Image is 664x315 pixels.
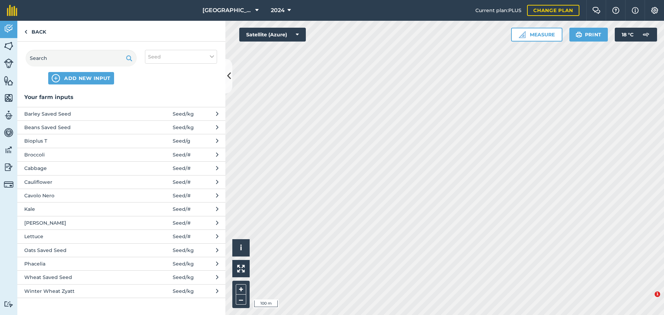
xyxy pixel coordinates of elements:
span: Winter Wheat Zyatt [24,287,138,295]
span: Seed / # [173,233,191,240]
button: Satellite (Azure) [239,28,306,42]
span: Seed / # [173,164,191,172]
span: Bioplus T [24,137,138,145]
button: Lettuce Seed/# [17,229,225,243]
img: svg+xml;base64,PHN2ZyB4bWxucz0iaHR0cDovL3d3dy53My5vcmcvMjAwMC9zdmciIHdpZHRoPSI1NiIgaGVpZ2h0PSI2MC... [4,93,14,103]
span: [GEOGRAPHIC_DATA] [202,6,252,15]
a: Back [17,21,53,41]
button: Kale Seed/# [17,202,225,216]
button: Bioplus T Seed/g [17,134,225,147]
button: 18 °C [615,28,657,42]
span: 1 [655,291,660,297]
button: – [236,295,246,305]
span: Seed / kg [173,273,194,281]
img: svg+xml;base64,PD94bWwgdmVyc2lvbj0iMS4wIiBlbmNvZGluZz0idXRmLTgiPz4KPCEtLSBHZW5lcmF0b3I6IEFkb2JlIE... [4,58,14,68]
button: Oats Saved Seed Seed/kg [17,243,225,257]
span: Seed / # [173,219,191,227]
span: Seed / kg [173,287,194,295]
span: Kale [24,205,138,213]
span: Broccoli [24,151,138,159]
button: Measure [511,28,562,42]
img: Two speech bubbles overlapping with the left bubble in the forefront [592,7,601,14]
button: Cavolo Nero Seed/# [17,189,225,202]
img: svg+xml;base64,PHN2ZyB4bWxucz0iaHR0cDovL3d3dy53My5vcmcvMjAwMC9zdmciIHdpZHRoPSI1NiIgaGVpZ2h0PSI2MC... [4,75,14,86]
span: Lettuce [24,233,138,240]
span: i [240,243,242,252]
span: Current plan : PLUS [475,7,521,14]
img: A cog icon [650,7,659,14]
button: Cabbage Seed/# [17,161,225,175]
img: A question mark icon [612,7,620,14]
span: ADD NEW INPUT [64,75,111,82]
span: Seed / # [173,151,191,159]
button: i [232,239,250,256]
button: + [236,284,246,295]
img: svg+xml;base64,PHN2ZyB4bWxucz0iaHR0cDovL3d3dy53My5vcmcvMjAwMC9zdmciIHdpZHRoPSIxOSIgaGVpZ2h0PSIyNC... [126,54,132,62]
img: fieldmargin Logo [7,5,17,16]
button: Seed [145,50,217,64]
button: Wheat Saved Seed Seed/kg [17,270,225,284]
button: Winter Wheat Zyatt Seed/kg [17,284,225,298]
img: svg+xml;base64,PD94bWwgdmVyc2lvbj0iMS4wIiBlbmNvZGluZz0idXRmLTgiPz4KPCEtLSBHZW5lcmF0b3I6IEFkb2JlIE... [4,162,14,172]
span: Oats Saved Seed [24,246,138,254]
button: Phacelia Seed/kg [17,257,225,270]
span: Beans Saved Seed [24,124,138,131]
button: Broccoli Seed/# [17,148,225,161]
a: Change plan [527,5,579,16]
span: Seed / kg [173,246,194,254]
span: Seed / g [173,137,190,145]
span: Phacelia [24,260,138,268]
span: Seed / # [173,205,191,213]
h3: Your farm inputs [17,93,225,102]
button: Beans Saved Seed Seed/kg [17,120,225,134]
button: Print [569,28,608,42]
button: Cauliflower Seed/# [17,175,225,189]
span: Seed / kg [173,260,194,268]
span: 18 ° C [622,28,633,42]
img: Four arrows, one pointing top left, one top right, one bottom right and the last bottom left [237,265,245,272]
span: Cavolo Nero [24,192,138,199]
span: Barley Saved Seed [24,110,138,118]
button: Barley Saved Seed Seed/kg [17,107,225,120]
span: Seed [148,53,161,61]
span: Cabbage [24,164,138,172]
img: svg+xml;base64,PD94bWwgdmVyc2lvbj0iMS4wIiBlbmNvZGluZz0idXRmLTgiPz4KPCEtLSBHZW5lcmF0b3I6IEFkb2JlIE... [4,24,14,34]
span: 2024 [271,6,285,15]
img: svg+xml;base64,PHN2ZyB4bWxucz0iaHR0cDovL3d3dy53My5vcmcvMjAwMC9zdmciIHdpZHRoPSIxNyIgaGVpZ2h0PSIxNy... [632,6,639,15]
img: svg+xml;base64,PD94bWwgdmVyc2lvbj0iMS4wIiBlbmNvZGluZz0idXRmLTgiPz4KPCEtLSBHZW5lcmF0b3I6IEFkb2JlIE... [4,127,14,138]
img: Ruler icon [519,31,526,38]
img: svg+xml;base64,PD94bWwgdmVyc2lvbj0iMS4wIiBlbmNvZGluZz0idXRmLTgiPz4KPCEtLSBHZW5lcmF0b3I6IEFkb2JlIE... [4,180,14,189]
img: svg+xml;base64,PHN2ZyB4bWxucz0iaHR0cDovL3d3dy53My5vcmcvMjAwMC9zdmciIHdpZHRoPSIxNCIgaGVpZ2h0PSIyNC... [52,74,60,82]
img: svg+xml;base64,PHN2ZyB4bWxucz0iaHR0cDovL3d3dy53My5vcmcvMjAwMC9zdmciIHdpZHRoPSI1NiIgaGVpZ2h0PSI2MC... [4,41,14,51]
img: svg+xml;base64,PD94bWwgdmVyc2lvbj0iMS4wIiBlbmNvZGluZz0idXRmLTgiPz4KPCEtLSBHZW5lcmF0b3I6IEFkb2JlIE... [4,145,14,155]
span: Cauliflower [24,178,138,186]
button: [PERSON_NAME] Seed/# [17,216,225,229]
span: Wheat Saved Seed [24,273,138,281]
button: ADD NEW INPUT [48,72,114,84]
img: svg+xml;base64,PHN2ZyB4bWxucz0iaHR0cDovL3d3dy53My5vcmcvMjAwMC9zdmciIHdpZHRoPSIxOSIgaGVpZ2h0PSIyNC... [576,30,582,39]
span: Seed / kg [173,124,194,131]
img: svg+xml;base64,PD94bWwgdmVyc2lvbj0iMS4wIiBlbmNvZGluZz0idXRmLTgiPz4KPCEtLSBHZW5lcmF0b3I6IEFkb2JlIE... [4,110,14,120]
img: svg+xml;base64,PD94bWwgdmVyc2lvbj0iMS4wIiBlbmNvZGluZz0idXRmLTgiPz4KPCEtLSBHZW5lcmF0b3I6IEFkb2JlIE... [639,28,653,42]
input: Search [26,50,137,66]
span: Seed / kg [173,110,194,118]
img: svg+xml;base64,PD94bWwgdmVyc2lvbj0iMS4wIiBlbmNvZGluZz0idXRmLTgiPz4KPCEtLSBHZW5lcmF0b3I6IEFkb2JlIE... [4,301,14,307]
span: [PERSON_NAME] [24,219,138,227]
span: Seed / # [173,178,191,186]
iframe: Intercom live chat [640,291,657,308]
span: Seed / # [173,192,191,199]
img: svg+xml;base64,PHN2ZyB4bWxucz0iaHR0cDovL3d3dy53My5vcmcvMjAwMC9zdmciIHdpZHRoPSI5IiBoZWlnaHQ9IjI0Ii... [24,28,27,36]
